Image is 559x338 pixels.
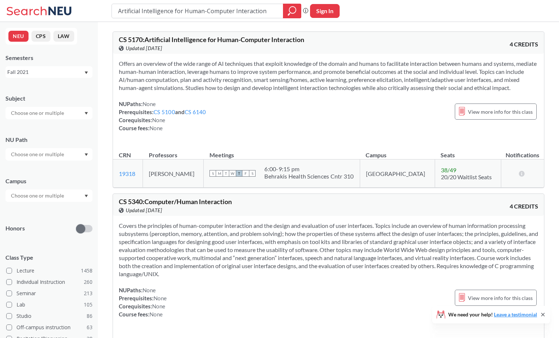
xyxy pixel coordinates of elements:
[5,189,92,202] div: Dropdown arrow
[360,159,435,188] td: [GEOGRAPHIC_DATA]
[510,202,538,210] span: 4 CREDITS
[143,287,156,293] span: None
[448,312,537,317] span: We need your help!
[84,71,88,74] svg: Dropdown arrow
[119,198,232,206] span: CS 5340 : Computer/Human Interaction
[5,136,92,144] div: NU Path
[5,66,92,78] div: Fall 2021Dropdown arrow
[6,300,92,309] label: Lab
[154,109,175,115] a: CS 5100
[119,151,131,159] div: CRN
[6,277,92,287] label: Individual Instruction
[5,94,92,102] div: Subject
[5,107,92,119] div: Dropdown arrow
[283,4,301,18] div: magnifying glass
[7,191,69,200] input: Choose one or multiple
[119,60,537,91] span: Offers an overview of the wide range of AI techniques that exploit knowledge of the domain and hu...
[441,173,492,180] span: 20/20 Waitlist Seats
[143,159,204,188] td: [PERSON_NAME]
[468,107,533,116] span: View more info for this class
[152,117,165,123] span: None
[185,109,206,115] a: CS 6140
[87,323,92,331] span: 63
[143,101,156,107] span: None
[242,170,249,177] span: F
[84,195,88,198] svg: Dropdown arrow
[264,165,354,173] div: 6:00 - 9:15 pm
[204,144,360,159] th: Meetings
[84,153,88,156] svg: Dropdown arrow
[264,173,354,180] div: Behrakis Health Sciences Cntr 310
[126,44,162,52] span: Updated [DATE]
[152,303,165,309] span: None
[249,170,256,177] span: S
[81,267,92,275] span: 1458
[236,170,242,177] span: T
[5,177,92,185] div: Campus
[143,144,204,159] th: Professors
[510,40,538,48] span: 4 CREDITS
[150,311,163,318] span: None
[229,170,236,177] span: W
[119,100,206,132] div: NUPaths: Prerequisites: and Corequisites: Course fees:
[119,222,538,277] span: Covers the principles of human-computer interaction and the design and evaluation of user interfa...
[441,166,456,173] span: 38 / 49
[150,125,163,131] span: None
[209,170,216,177] span: S
[7,109,69,117] input: Choose one or multiple
[5,54,92,62] div: Semesters
[5,148,92,161] div: Dropdown arrow
[5,253,92,262] span: Class Type
[53,31,74,42] button: LAW
[6,266,92,275] label: Lecture
[87,312,92,320] span: 86
[126,206,162,214] span: Updated [DATE]
[7,150,69,159] input: Choose one or multiple
[310,4,340,18] button: Sign In
[216,170,223,177] span: M
[360,144,435,159] th: Campus
[8,31,29,42] button: NEU
[494,311,537,318] a: Leave a testimonial
[6,323,92,332] label: Off-campus instruction
[119,35,304,44] span: CS 5170 : Artificial Intelligence for Human-Computer Interaction
[435,144,501,159] th: Seats
[6,311,92,321] label: Studio
[84,278,92,286] span: 260
[119,286,167,318] div: NUPaths: Prerequisites: Corequisites: Course fees:
[288,6,297,16] svg: magnifying glass
[117,5,278,17] input: Class, professor, course number, "phrase"
[501,144,544,159] th: Notifications
[7,68,84,76] div: Fall 2021
[154,295,167,301] span: None
[84,301,92,309] span: 105
[6,289,92,298] label: Seminar
[84,112,88,115] svg: Dropdown arrow
[468,293,533,303] span: View more info for this class
[119,170,135,177] a: 19318
[84,289,92,297] span: 213
[223,170,229,177] span: T
[31,31,50,42] button: CPS
[5,224,25,233] p: Honors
